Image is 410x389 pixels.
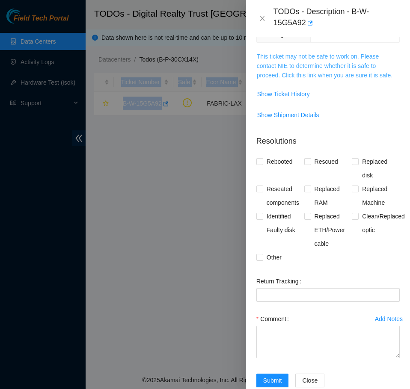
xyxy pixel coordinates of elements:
button: Submit [256,374,289,387]
span: Replaced disk [359,155,400,182]
span: Reseated components [263,182,304,209]
button: Close [256,15,268,23]
span: Replaced Machine [359,182,400,209]
label: Comment [256,312,292,326]
span: close [259,15,266,22]
a: This ticket may not be safe to work on. Please contact NIE to determine whether it is safe to pro... [257,53,392,79]
span: Rescued [311,155,342,168]
button: Close [295,374,324,387]
span: Identified Faulty disk [263,209,304,237]
button: Show Ticket History [257,87,310,101]
div: TODOs - Description - B-W-15G5A92 [273,7,400,30]
input: Return Tracking [256,288,400,302]
div: Add Notes [375,316,403,322]
textarea: Comment [256,326,400,358]
span: Show Shipment Details [257,110,319,120]
span: Submit [263,376,282,385]
button: Add Notes [374,312,403,326]
p: Resolutions [256,129,400,147]
span: Clean/Replaced optic [359,209,408,237]
span: Show Ticket History [257,89,310,99]
button: Show Shipment Details [257,108,320,122]
label: Return Tracking [256,274,305,288]
span: Other [263,250,285,264]
span: Replaced ETH/Power cable [311,209,352,250]
span: Rebooted [263,155,296,168]
span: Close [302,376,318,385]
span: Replaced RAM [311,182,352,209]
